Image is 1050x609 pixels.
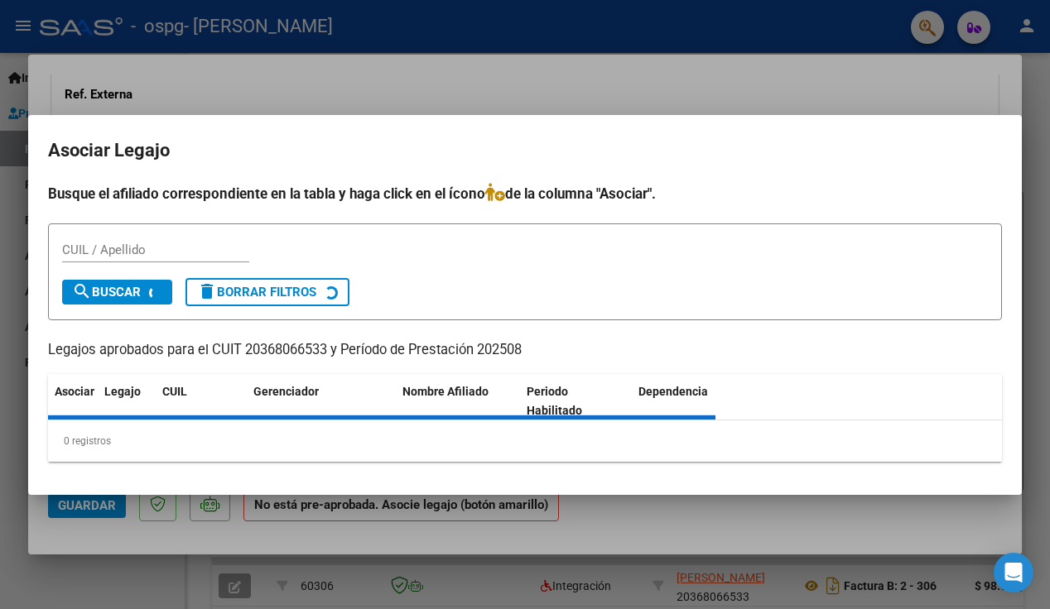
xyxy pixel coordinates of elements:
datatable-header-cell: Dependencia [632,373,756,428]
button: Borrar Filtros [185,277,349,305]
datatable-header-cell: CUIL [156,373,247,428]
h2: Asociar Legajo [48,135,1002,166]
datatable-header-cell: Periodo Habilitado [520,373,632,428]
h4: Busque el afiliado correspondiente en la tabla y haga click en el ícono de la columna "Asociar". [48,183,1002,204]
span: Borrar Filtros [197,284,316,299]
span: Periodo Habilitado [527,384,582,416]
datatable-header-cell: Asociar [48,373,98,428]
span: Buscar [72,284,141,299]
datatable-header-cell: Gerenciador [247,373,396,428]
mat-icon: search [72,281,92,300]
span: Gerenciador [253,384,319,397]
span: Nombre Afiliado [402,384,489,397]
button: Buscar [62,279,172,304]
span: Asociar [55,384,94,397]
p: Legajos aprobados para el CUIT 20368066533 y Período de Prestación 202508 [48,339,1002,360]
span: Legajo [104,384,141,397]
datatable-header-cell: Legajo [98,373,156,428]
datatable-header-cell: Nombre Afiliado [396,373,520,428]
span: CUIL [162,384,187,397]
div: Open Intercom Messenger [994,553,1033,592]
mat-icon: delete [197,281,217,300]
div: 0 registros [48,420,1002,461]
span: Dependencia [638,384,708,397]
